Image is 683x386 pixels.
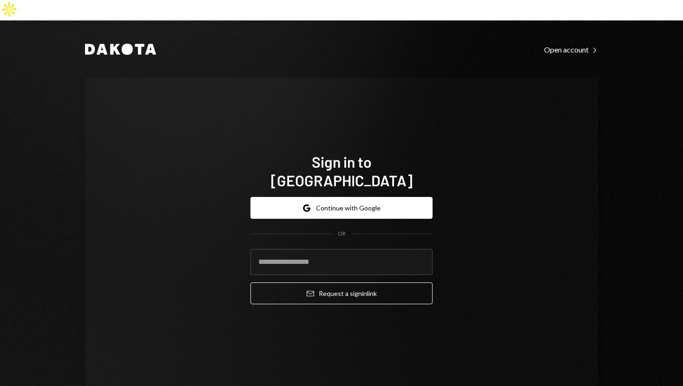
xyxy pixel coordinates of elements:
[544,44,598,54] a: Open account
[544,45,598,54] div: Open account
[250,197,433,219] button: Continue with Google
[250,152,433,190] h1: Sign in to [GEOGRAPHIC_DATA]
[250,282,433,304] button: Request a signinlink
[338,230,346,238] div: OR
